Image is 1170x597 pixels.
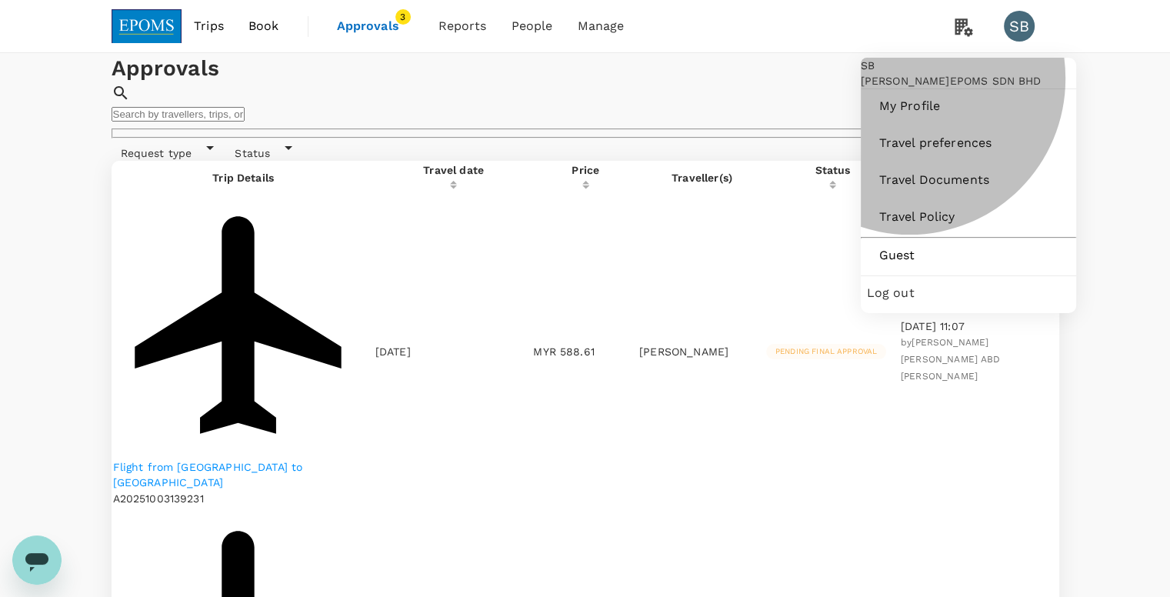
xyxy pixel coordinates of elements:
p: [DATE] [375,344,411,359]
span: Manage [577,17,624,35]
span: Pending final approval [766,346,886,357]
span: 3 [395,9,411,25]
span: Travel preferences [879,134,1058,152]
div: Status [225,138,298,161]
input: Search by travellers, trips, or destination [112,107,245,122]
p: [DATE] 11:07 [901,319,1058,334]
div: SB [1004,11,1035,42]
span: Reports [438,17,487,35]
span: [PERSON_NAME] [861,75,950,87]
span: [PERSON_NAME] [PERSON_NAME] ABD [PERSON_NAME] [901,337,1001,382]
p: MYR 588.61 [533,344,638,359]
div: SB [861,58,1076,73]
span: Log out [867,284,1070,302]
span: My Profile [879,97,1058,115]
span: Status [225,147,279,159]
p: Traveller(s) [639,170,765,185]
a: Travel Policy [867,200,1070,234]
p: [PERSON_NAME] [639,344,765,359]
div: Price [533,162,638,178]
iframe: Button to launch messaging window [12,535,62,585]
div: Status [766,162,899,178]
img: EPOMS SDN BHD [112,9,182,43]
a: Guest [867,238,1070,272]
span: A20251003139231 [113,492,204,505]
span: People [512,17,553,35]
div: Request type [112,138,220,161]
span: EPOMS SDN BHD [949,75,1041,87]
a: Travel preferences [867,126,1070,160]
p: Trip Details [113,170,374,185]
div: Log out [867,276,1070,310]
span: Book [248,17,279,35]
a: Travel Documents [867,163,1070,197]
span: Request type [112,147,202,159]
span: by [901,337,1001,382]
h1: Approvals [112,53,1059,84]
span: Guest [879,246,1058,265]
span: Travel Documents [879,171,1058,189]
span: Trips [194,17,224,35]
a: My Profile [867,89,1070,123]
span: Travel Policy [879,208,1058,226]
a: Flight from [GEOGRAPHIC_DATA] to [GEOGRAPHIC_DATA] [113,459,374,490]
span: Approvals [337,17,414,35]
div: Travel date [375,162,532,178]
